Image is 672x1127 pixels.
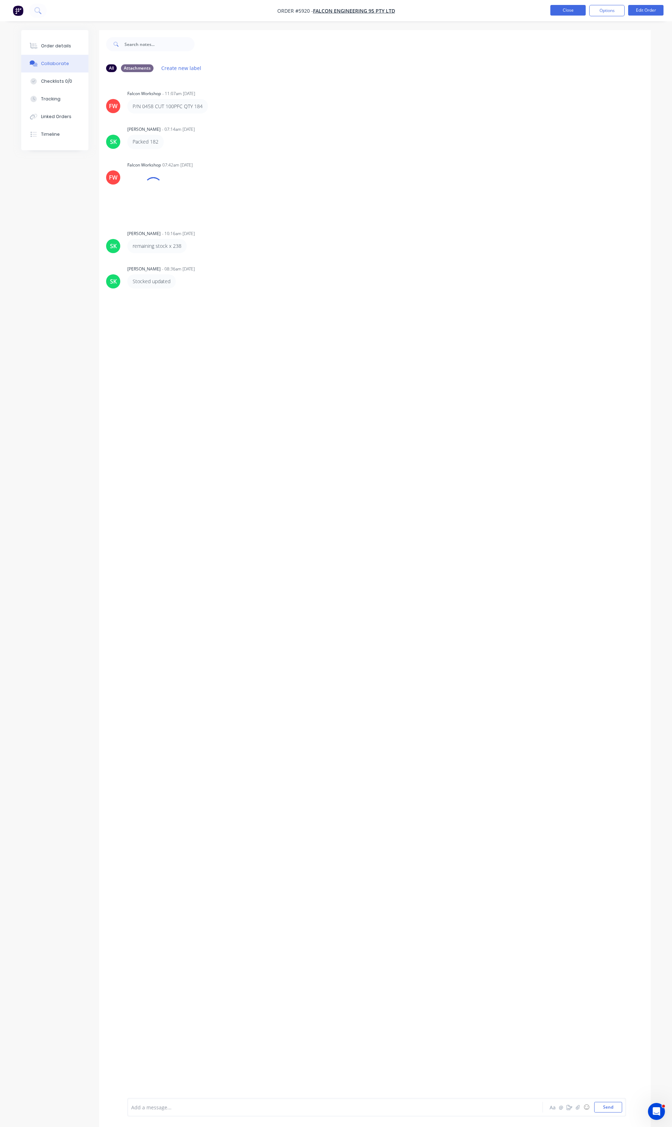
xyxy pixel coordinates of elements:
img: Factory [13,5,23,16]
button: ☺ [582,1103,591,1111]
div: All [106,64,117,72]
div: FW [109,173,117,182]
div: Collaborate [41,60,69,67]
div: Linked Orders [41,113,71,120]
button: Collaborate [21,55,88,72]
iframe: Intercom live chat [648,1103,665,1120]
button: @ [557,1103,565,1111]
div: Order details [41,43,71,49]
div: P/N 0458 CUT 100PFC QTY 184 [133,103,203,110]
div: Falcon Workshop [127,162,161,168]
button: Edit Order [628,5,664,16]
button: Send [594,1102,622,1113]
div: - 08:36am [DATE] [162,266,195,272]
button: Order details [21,37,88,55]
div: [PERSON_NAME] [127,126,161,133]
button: Checklists 0/0 [21,72,88,90]
button: Timeline [21,125,88,143]
p: Packed 182 [133,138,158,145]
div: SK [110,277,117,286]
div: Attachments [121,64,153,72]
div: SK [110,138,117,146]
div: Timeline [41,131,60,138]
span: Order #5920 - [277,7,313,14]
div: SK [110,242,117,250]
p: remaining stock x 238 [133,243,181,250]
a: Falcon Engineering 95 Pty Ltd [313,7,395,14]
button: Create new label [158,63,205,73]
button: Linked Orders [21,108,88,125]
div: [PERSON_NAME] [127,230,161,237]
div: - 10:16am [DATE] [162,230,195,237]
button: Close [550,5,586,16]
p: Stocked updated [133,278,170,285]
input: Search notes... [124,37,195,51]
div: Tracking [41,96,60,102]
div: Checklists 0/0 [41,78,72,84]
button: Aa [548,1103,557,1111]
div: - 07:14am [DATE] [162,126,195,133]
button: Options [589,5,625,16]
div: 07:42am [DATE] [162,162,193,168]
div: - 11:07am [DATE] [162,90,195,97]
div: [PERSON_NAME] [127,266,161,272]
div: FW [109,102,117,110]
div: Falcon Workshop [127,90,161,97]
button: Tracking [21,90,88,108]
